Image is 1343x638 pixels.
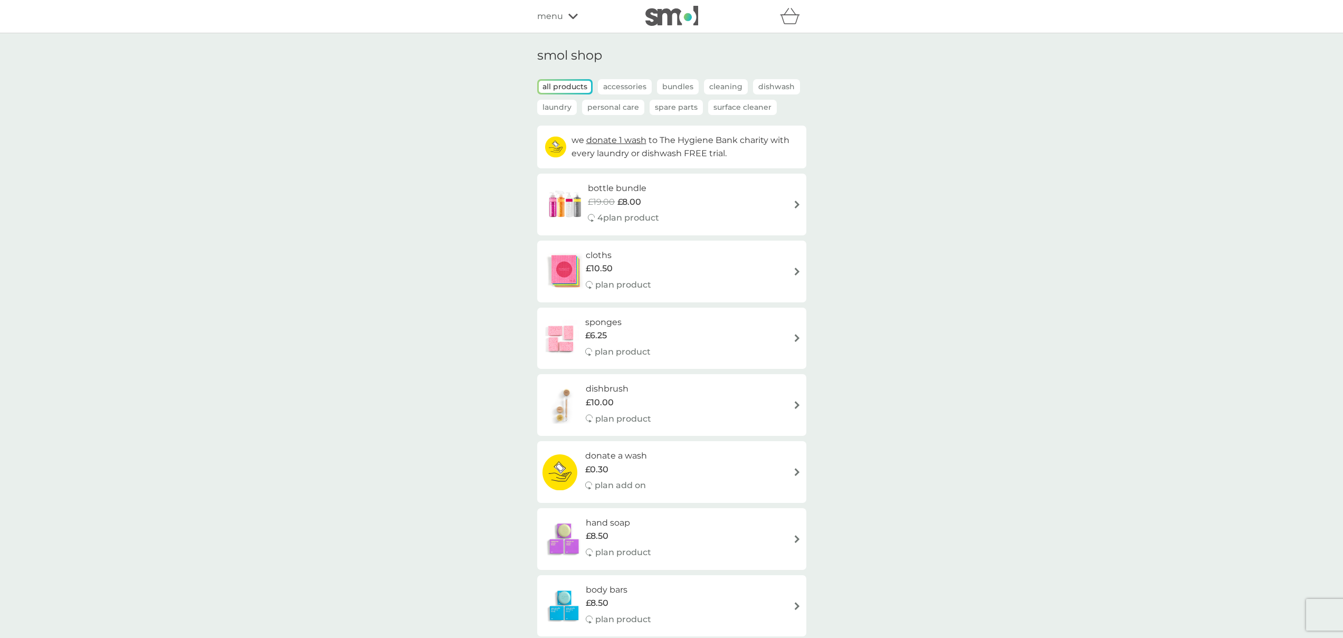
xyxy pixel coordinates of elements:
p: plan product [595,278,651,292]
h6: body bars [586,583,651,597]
h6: cloths [586,249,651,262]
button: Personal Care [582,100,644,115]
img: bottle bundle [542,186,588,223]
p: plan product [595,613,651,626]
p: plan add on [595,479,646,492]
button: Laundry [537,100,577,115]
span: £10.00 [586,396,614,410]
button: Surface Cleaner [708,100,777,115]
img: sponges [542,320,579,357]
button: Spare Parts [650,100,703,115]
h6: hand soap [586,516,651,530]
img: arrow right [793,334,801,342]
button: Dishwash [753,79,800,94]
span: £19.00 [588,195,615,209]
img: dishbrush [542,387,586,424]
span: £0.30 [585,463,608,477]
img: smol [645,6,698,26]
button: Cleaning [704,79,748,94]
img: arrow right [793,401,801,409]
p: plan product [595,412,651,426]
button: Bundles [657,79,699,94]
h1: smol shop [537,48,806,63]
p: 4 plan product [597,211,659,225]
p: plan product [595,546,651,559]
button: Accessories [598,79,652,94]
img: donate a wash [542,454,578,491]
span: £8.50 [586,529,608,543]
span: £8.50 [586,596,608,610]
img: arrow right [793,268,801,275]
span: £6.25 [585,329,607,342]
img: body bars [542,587,586,624]
span: £10.50 [586,262,613,275]
img: arrow right [793,201,801,208]
img: arrow right [793,602,801,610]
img: cloths [542,253,586,290]
img: arrow right [793,468,801,476]
h6: donate a wash [585,449,647,463]
img: hand soap [542,520,586,557]
img: arrow right [793,535,801,543]
h6: sponges [585,316,651,329]
span: donate 1 wash [586,135,646,145]
h6: dishbrush [586,382,651,396]
div: basket [780,6,806,27]
span: £8.00 [617,195,641,209]
p: we to The Hygiene Bank charity with every laundry or dishwash FREE trial. [572,134,798,160]
p: plan product [595,345,651,359]
span: menu [537,9,563,23]
button: all products [539,81,591,93]
h6: bottle bundle [588,182,659,195]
